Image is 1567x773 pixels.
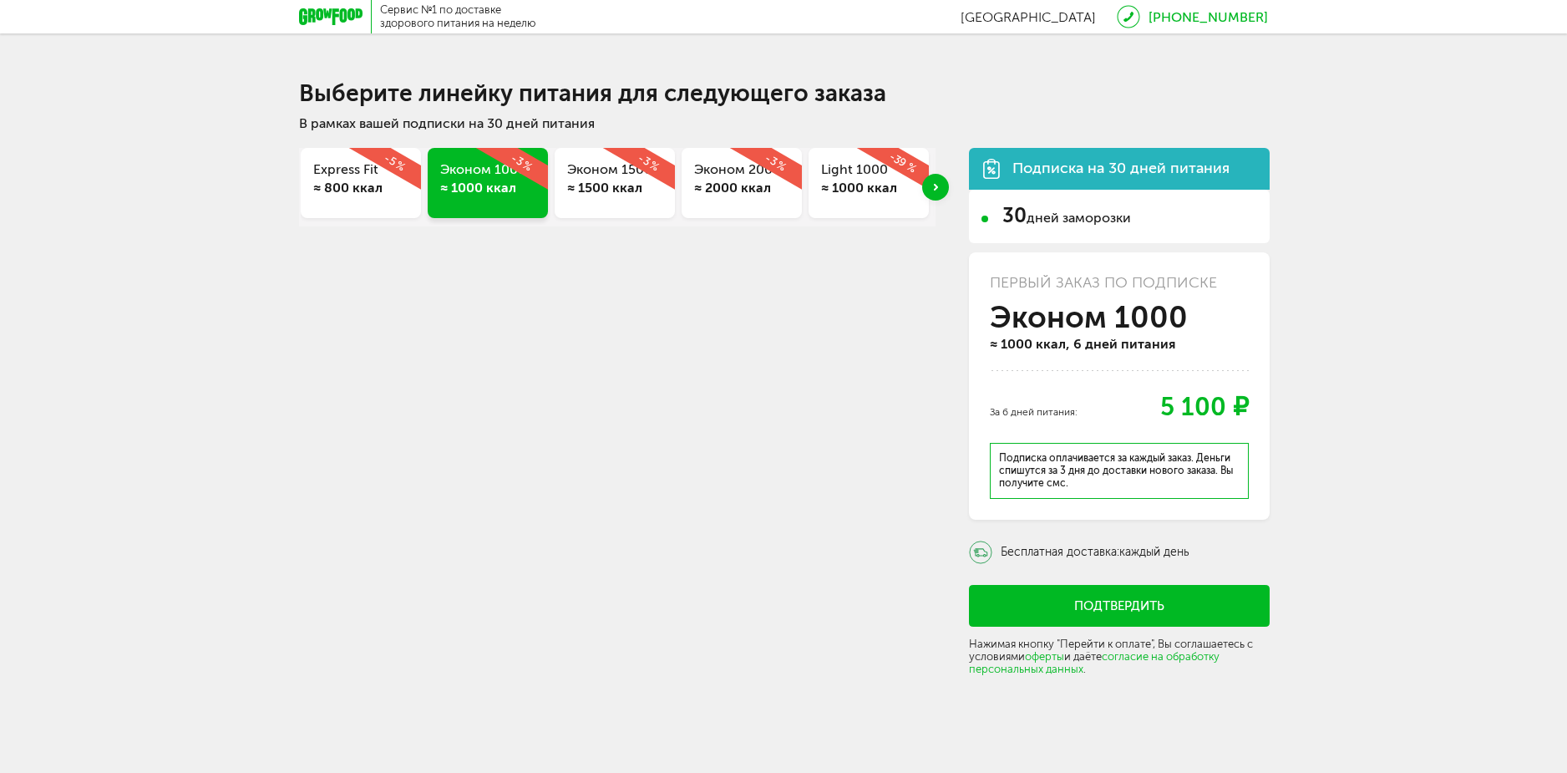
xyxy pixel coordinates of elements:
div: ≈ 2000 ккал [694,179,789,197]
h2: Первый заказ по подписке [990,273,1249,304]
p: ≈ 1000 ккал, 6 дней питания [990,331,1249,358]
div: Выберите линейку питания для следующего заказа [299,80,1268,107]
div: ≈ 1000 ккал [821,179,916,197]
li: дней заморозки [981,202,1257,229]
div: ≈ 800 ккал [313,179,408,197]
div: Next slide [922,174,949,201]
div: Бесплатная доставка: [1001,546,1189,558]
div: -39 % [825,111,981,213]
div: -3 % [698,111,854,213]
span: каждый день [1119,545,1189,559]
div: В рамках вашей подписки на 30 дней питания [299,115,1268,131]
div: -3 % [571,111,727,213]
h3: Express Fit [313,160,408,179]
button: Подтвердить [969,585,1270,627]
a: оферты [1025,650,1064,663]
div: За 6 дней питания: [990,406,1078,418]
div: Эконом 1000 [990,304,1249,331]
img: icon.da23462.svg [983,159,1000,179]
p: Подписка оплачивается за каждый заказ. Деньги спишутся за 3 дня до доставки нового заказа. Вы пол... [999,452,1240,490]
div: ≈ 1000 ккал [440,179,535,197]
div: -3 % [444,111,600,213]
a: [PHONE_NUMBER] [1149,9,1268,25]
h3: Эконом 1500 [567,160,662,179]
span: 30 [1002,202,1027,229]
div: ≈ 1500 ккал [567,179,662,197]
div: 5 100 ₽ [1160,392,1249,422]
p: Нажимая кнопку "Перейти к оплате", Вы соглашаетесь с условиями и даёте . [969,638,1270,675]
h3: Эконом 1000 [440,160,535,179]
span: [GEOGRAPHIC_DATA] [961,9,1096,25]
a: согласие на обработку персональных данных [969,650,1220,675]
div: Сервис №1 по доставке здорового питания на неделю [380,3,536,30]
div: Подписка на 30 дней питания [1012,160,1230,176]
h3: Эконом 2000 [694,160,789,179]
div: -5 % [317,111,473,213]
h3: Light 1000 [821,160,916,179]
